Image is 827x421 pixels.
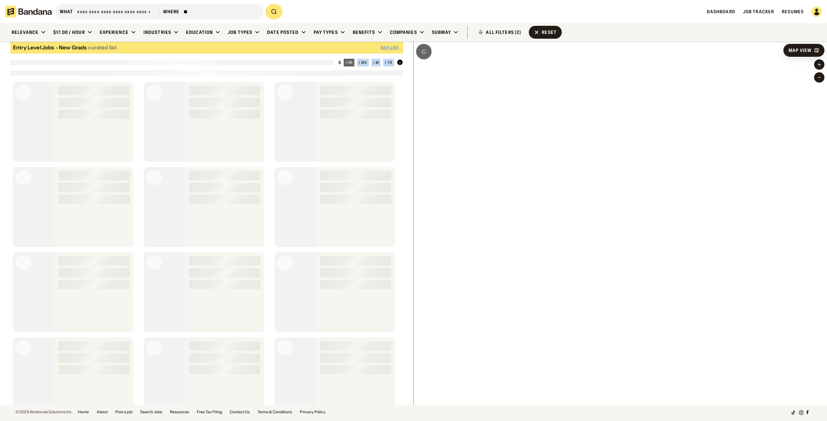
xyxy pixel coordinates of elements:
[163,9,180,15] div: Where
[373,61,379,65] div: / m
[10,79,403,405] div: grid
[170,410,189,414] a: Resources
[359,61,367,65] div: / wk
[60,9,73,15] div: what
[385,61,393,65] div: / yr
[140,410,162,414] a: Search Jobs
[186,29,213,35] div: Education
[267,29,298,35] div: Date Posted
[345,61,353,65] div: / hr
[228,29,252,35] div: Job Types
[88,45,117,51] div: curated list
[12,29,38,35] div: Relevance
[314,29,338,35] div: Pay Types
[339,60,341,65] div: $
[381,46,399,50] div: Exit List
[707,9,735,15] a: Dashboard
[789,48,811,53] div: Map View
[143,29,171,35] div: Industries
[743,9,774,15] a: Job Tracker
[353,29,375,35] div: Benefits
[257,410,292,414] a: Terms & Conditions
[432,29,451,35] div: Subway
[115,410,132,414] a: Post a job
[230,410,250,414] a: Contact Us
[542,30,557,35] div: Reset
[300,410,326,414] a: Privacy Policy
[53,29,85,35] div: $17.00 / hour
[197,410,222,414] a: Free Tax Filing
[78,410,89,414] a: Home
[390,29,417,35] div: Companies
[782,9,804,15] a: Resumes
[13,45,87,51] div: Entry Level Jobs - New Grads
[486,30,521,35] div: ALL FILTERS (2)
[16,410,73,414] div: © 2025 Workwise Solutions Inc.
[5,6,52,17] img: Bandana logotype
[97,410,108,414] a: About
[100,29,129,35] div: Experience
